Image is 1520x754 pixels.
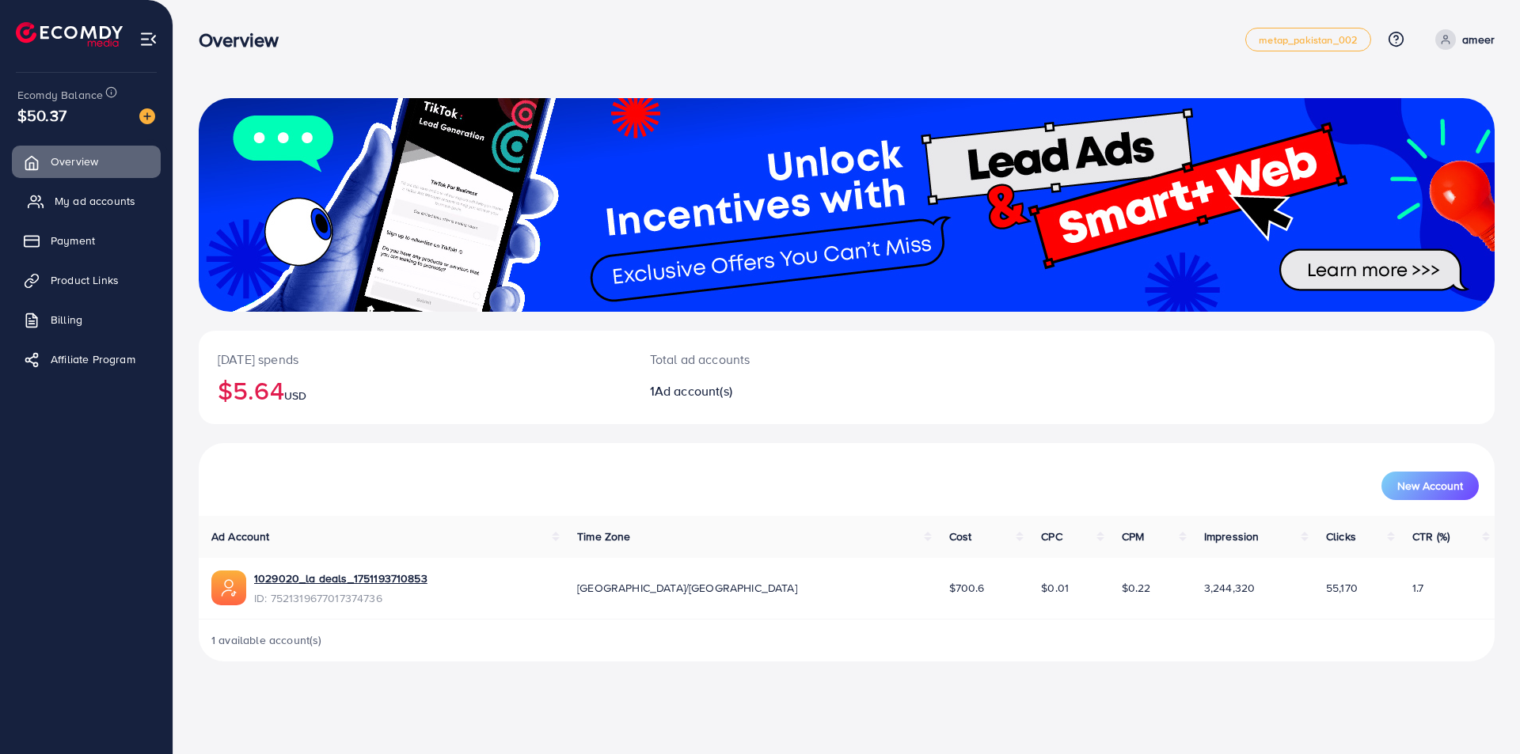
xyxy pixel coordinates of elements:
h2: $5.64 [218,375,612,405]
h3: Overview [199,28,291,51]
span: 55,170 [1326,580,1358,596]
span: $50.37 [17,104,66,127]
span: CPM [1122,529,1144,544]
span: 1.7 [1412,580,1423,596]
span: [GEOGRAPHIC_DATA]/[GEOGRAPHIC_DATA] [577,580,797,596]
span: Ecomdy Balance [17,87,103,103]
span: Ad Account [211,529,270,544]
span: $0.01 [1041,580,1069,596]
span: New Account [1397,480,1463,491]
span: Cost [949,529,972,544]
img: ic-ads-acc.e4c84228.svg [211,570,246,605]
a: ameer [1429,29,1495,50]
p: ameer [1462,30,1495,49]
span: Time Zone [577,529,630,544]
span: $700.6 [949,580,985,596]
span: USD [284,388,306,404]
img: logo [16,22,123,47]
a: Billing [12,304,161,335]
span: Ad account(s) [655,382,732,400]
span: Affiliate Program [51,351,135,367]
img: image [139,108,155,124]
span: CPC [1041,529,1062,544]
a: metap_pakistan_002 [1245,28,1371,51]
span: ID: 7521319677017374736 [254,590,427,606]
span: Overview [51,153,98,169]
a: My ad accounts [12,185,161,217]
span: My ad accounts [55,193,135,209]
iframe: Chat [1453,683,1508,742]
span: Billing [51,312,82,328]
a: Overview [12,146,161,177]
a: Affiliate Program [12,343,161,375]
span: Product Links [51,272,119,288]
span: $0.22 [1122,580,1151,596]
span: 3,244,320 [1204,580,1255,596]
a: Payment [12,225,161,256]
span: metap_pakistan_002 [1259,35,1358,45]
span: Clicks [1326,529,1356,544]
p: [DATE] spends [218,350,612,369]
h2: 1 [650,384,936,399]
p: Total ad accounts [650,350,936,369]
span: Impression [1204,529,1260,544]
a: 1029020_la deals_1751193710853 [254,570,427,586]
button: New Account [1381,472,1479,500]
span: Payment [51,233,95,248]
img: menu [139,30,158,48]
span: 1 available account(s) [211,632,322,648]
a: Product Links [12,264,161,296]
span: CTR (%) [1412,529,1450,544]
